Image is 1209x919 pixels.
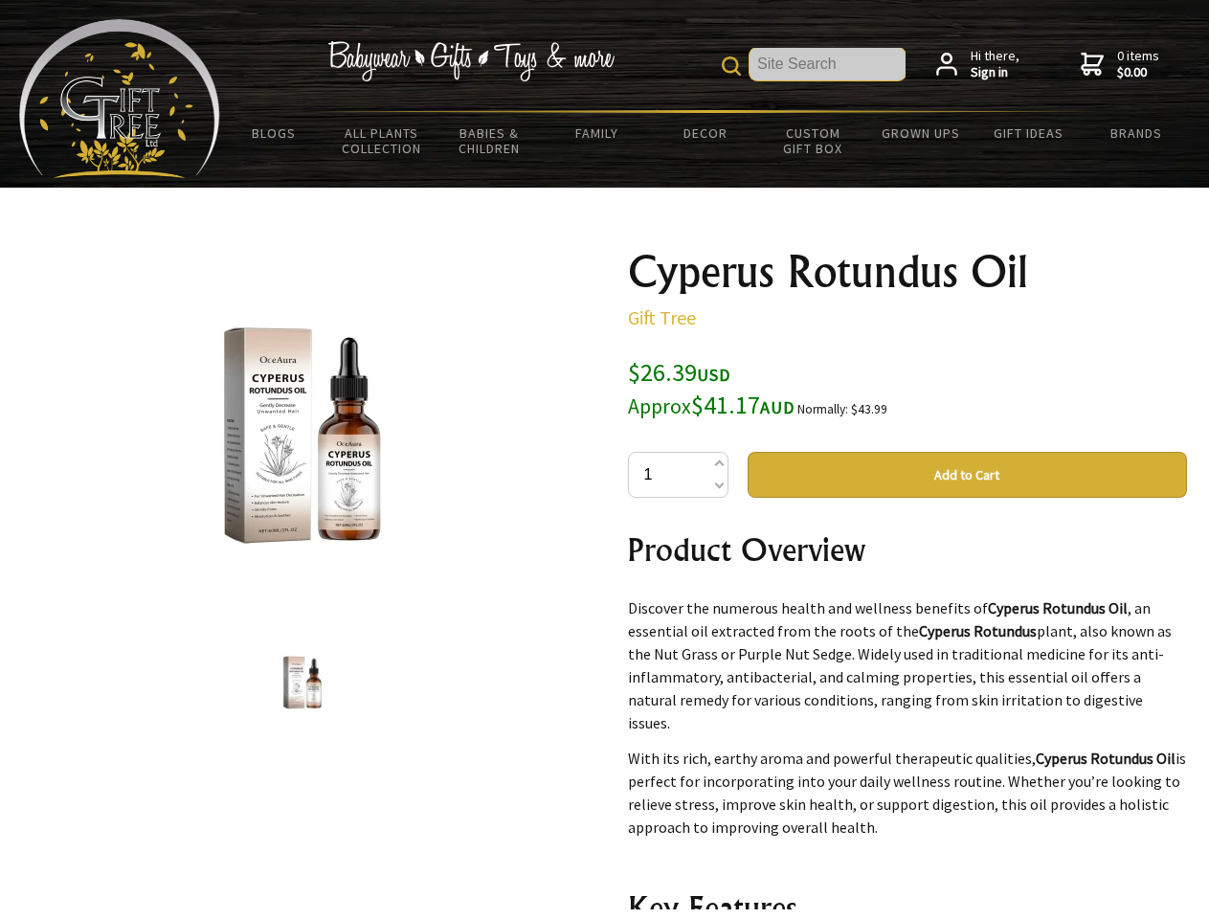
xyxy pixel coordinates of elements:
[988,598,1128,617] strong: Cyperus Rotundus Oil
[797,401,887,417] small: Normally: $43.99
[1117,47,1159,81] span: 0 items
[544,113,652,153] a: Family
[628,305,696,329] a: Gift Tree
[1081,48,1159,81] a: 0 items$0.00
[266,646,339,719] img: Cyperus Rotundus Oil
[628,527,1187,572] h2: Product Overview
[759,113,867,168] a: Custom Gift Box
[760,396,795,418] span: AUD
[866,113,974,153] a: Grown Ups
[919,621,1037,640] strong: Cyperus Rotundus
[748,452,1187,498] button: Add to Cart
[628,249,1187,295] h1: Cyperus Rotundus Oil
[1036,749,1175,768] strong: Cyperus Rotundus Oil
[697,364,730,386] span: USD
[220,113,328,153] a: BLOGS
[974,113,1083,153] a: Gift Ideas
[628,356,795,420] span: $26.39 $41.17
[628,747,1187,839] p: With its rich, earthy aroma and powerful therapeutic qualities, is perfect for incorporating into...
[19,19,220,178] img: Babyware - Gifts - Toys and more...
[436,113,544,168] a: Babies & Children
[628,596,1187,734] p: Discover the numerous health and wellness benefits of , an essential oil extracted from the roots...
[971,64,1019,81] strong: Sign in
[153,286,452,585] img: Cyperus Rotundus Oil
[327,41,615,81] img: Babywear - Gifts - Toys & more
[971,48,1019,81] span: Hi there,
[722,56,741,76] img: product search
[750,48,906,80] input: Site Search
[1117,64,1159,81] strong: $0.00
[628,393,691,419] small: Approx
[936,48,1019,81] a: Hi there,Sign in
[651,113,759,153] a: Decor
[1083,113,1191,153] a: Brands
[328,113,437,168] a: All Plants Collection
